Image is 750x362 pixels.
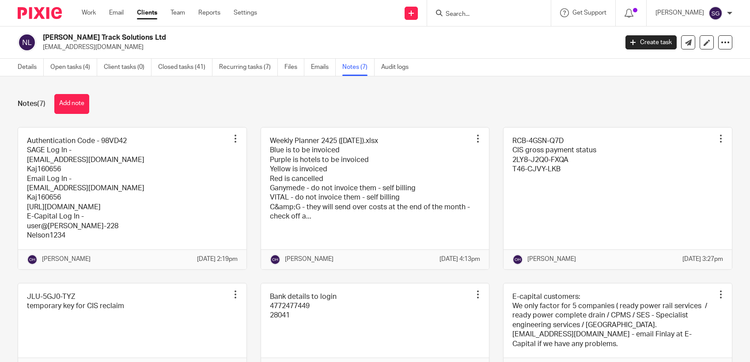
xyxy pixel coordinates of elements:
[512,254,523,265] img: svg%3E
[170,8,185,17] a: Team
[137,8,157,17] a: Clients
[104,59,152,76] a: Client tasks (0)
[682,255,723,264] p: [DATE] 3:27pm
[109,8,124,17] a: Email
[197,255,238,264] p: [DATE] 2:19pm
[54,94,89,114] button: Add note
[18,59,44,76] a: Details
[219,59,278,76] a: Recurring tasks (7)
[625,35,677,49] a: Create task
[42,255,91,264] p: [PERSON_NAME]
[50,59,97,76] a: Open tasks (4)
[270,254,280,265] img: svg%3E
[439,255,480,264] p: [DATE] 4:13pm
[311,59,336,76] a: Emails
[381,59,415,76] a: Audit logs
[445,11,524,19] input: Search
[82,8,96,17] a: Work
[158,59,212,76] a: Closed tasks (41)
[342,59,375,76] a: Notes (7)
[572,10,606,16] span: Get Support
[18,7,62,19] img: Pixie
[18,99,45,109] h1: Notes
[18,33,36,52] img: svg%3E
[37,100,45,107] span: (7)
[655,8,704,17] p: [PERSON_NAME]
[708,6,723,20] img: svg%3E
[284,59,304,76] a: Files
[198,8,220,17] a: Reports
[27,254,38,265] img: svg%3E
[527,255,576,264] p: [PERSON_NAME]
[43,43,612,52] p: [EMAIL_ADDRESS][DOMAIN_NAME]
[285,255,333,264] p: [PERSON_NAME]
[234,8,257,17] a: Settings
[43,33,498,42] h2: [PERSON_NAME] Track Solutions Ltd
